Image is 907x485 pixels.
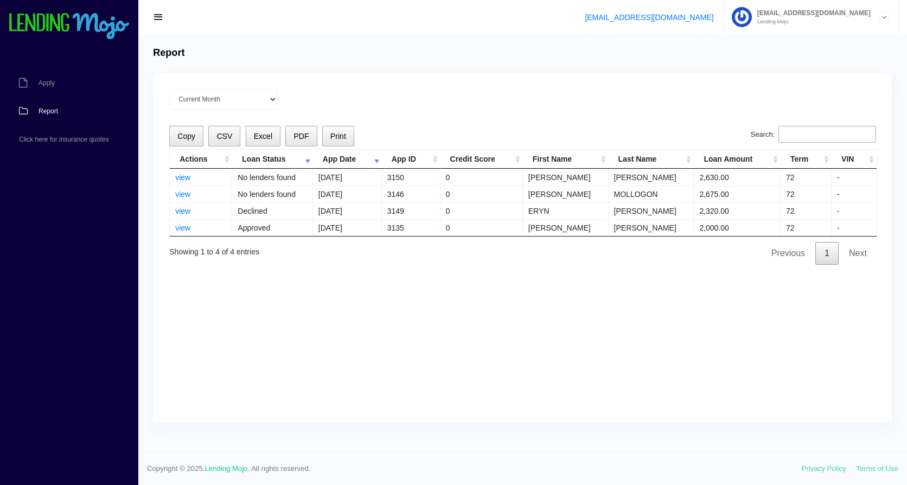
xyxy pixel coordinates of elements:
[523,169,609,186] td: [PERSON_NAME]
[694,186,781,202] td: 2,675.00
[781,202,832,219] td: 72
[330,132,346,141] span: Print
[177,132,195,141] span: Copy
[832,186,877,202] td: -
[440,186,523,202] td: 0
[322,126,354,147] button: Print
[440,219,523,236] td: 0
[254,132,272,141] span: Excel
[781,219,832,236] td: 72
[246,126,281,147] button: Excel
[781,186,832,202] td: 72
[8,13,130,40] img: logo-small.png
[752,19,871,24] small: Lending Mojo
[840,242,876,265] a: Next
[382,186,440,202] td: 3146
[382,202,440,219] td: 3149
[523,150,609,169] th: First Name: activate to sort column ascending
[609,186,694,202] td: MOLLOGON
[832,169,877,186] td: -
[694,219,781,236] td: 2,000.00
[232,169,313,186] td: No lenders found
[781,150,832,169] th: Term: activate to sort column ascending
[19,136,108,143] span: Click here for insurance quotes
[751,126,876,143] label: Search:
[523,202,609,219] td: ERYN
[523,219,609,236] td: [PERSON_NAME]
[313,202,382,219] td: [DATE]
[802,464,846,473] a: Privacy Policy
[382,219,440,236] td: 3135
[175,207,190,215] a: view
[694,150,781,169] th: Loan Amount: activate to sort column ascending
[440,150,523,169] th: Credit Score: activate to sort column ascending
[216,132,232,141] span: CSV
[147,463,802,474] span: Copyright © 2025. . All rights reserved.
[39,108,58,114] span: Report
[232,186,313,202] td: No lenders found
[153,47,184,59] h4: Report
[285,126,317,147] button: PDF
[609,150,694,169] th: Last Name: activate to sort column ascending
[781,169,832,186] td: 72
[815,242,839,265] a: 1
[175,190,190,199] a: view
[39,80,55,86] span: Apply
[313,169,382,186] td: [DATE]
[313,186,382,202] td: [DATE]
[382,150,440,169] th: App ID: activate to sort column ascending
[382,169,440,186] td: 3150
[732,7,752,27] img: Profile image
[440,202,523,219] td: 0
[232,202,313,219] td: Declined
[778,126,876,143] input: Search:
[440,169,523,186] td: 0
[175,224,190,232] a: view
[609,219,694,236] td: [PERSON_NAME]
[609,202,694,219] td: [PERSON_NAME]
[609,169,694,186] td: [PERSON_NAME]
[208,126,240,147] button: CSV
[694,169,781,186] td: 2,630.00
[205,464,248,473] a: Lending Mojo
[832,202,877,219] td: -
[585,13,713,22] a: [EMAIL_ADDRESS][DOMAIN_NAME]
[169,126,203,147] button: Copy
[169,240,259,258] div: Showing 1 to 4 of 4 entries
[313,219,382,236] td: [DATE]
[694,202,781,219] td: 2,320.00
[832,150,877,169] th: VIN: activate to sort column ascending
[523,186,609,202] td: [PERSON_NAME]
[293,132,309,141] span: PDF
[232,219,313,236] td: Approved
[170,150,232,169] th: Actions: activate to sort column ascending
[832,219,877,236] td: -
[762,242,814,265] a: Previous
[175,173,190,182] a: view
[232,150,313,169] th: Loan Status: activate to sort column ascending
[313,150,382,169] th: App Date: activate to sort column ascending
[856,464,898,473] a: Terms of Use
[752,10,871,16] span: [EMAIL_ADDRESS][DOMAIN_NAME]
